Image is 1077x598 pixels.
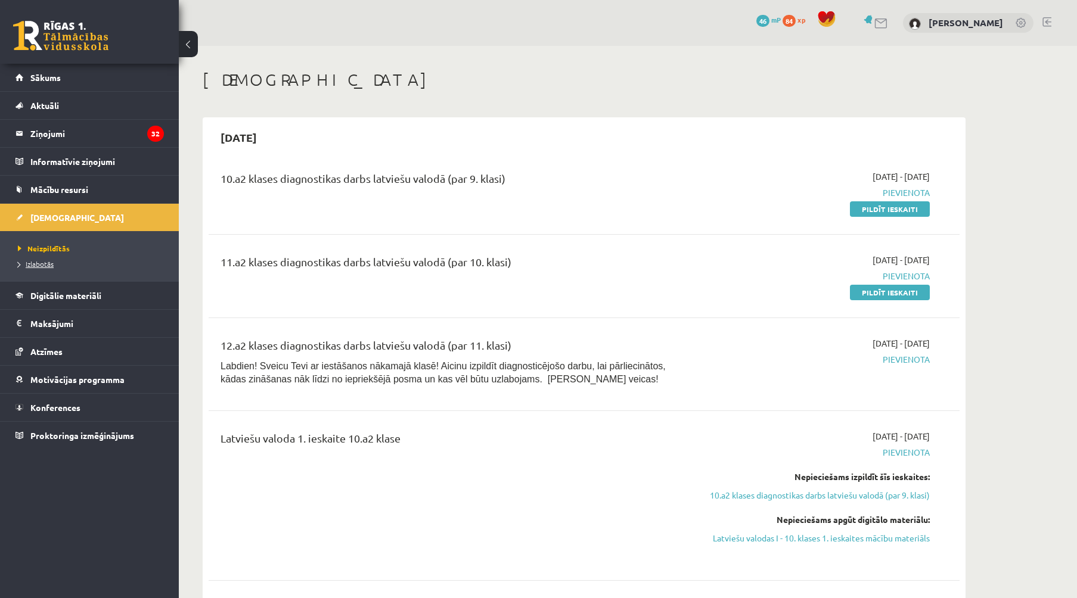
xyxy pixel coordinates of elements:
a: Izlabotās [18,258,167,269]
div: 10.a2 klases diagnostikas darbs latviešu valodā (par 9. klasi) [221,170,687,192]
a: Atzīmes [15,338,164,365]
a: Aktuāli [15,92,164,119]
span: [DATE] - [DATE] [873,430,930,443]
a: Neizpildītās [18,243,167,254]
legend: Ziņojumi [30,120,164,147]
span: [DATE] - [DATE] [873,254,930,266]
legend: Maksājumi [30,310,164,337]
span: 84 [783,15,796,27]
a: Mācību resursi [15,176,164,203]
a: Pildīt ieskaiti [850,285,930,300]
span: Proktoringa izmēģinājums [30,430,134,441]
div: Nepieciešams izpildīt šīs ieskaites: [705,471,930,483]
img: Eduards Maksimovs [909,18,921,30]
div: 11.a2 klases diagnostikas darbs latviešu valodā (par 10. klasi) [221,254,687,276]
a: Rīgas 1. Tālmācības vidusskola [13,21,108,51]
a: [DEMOGRAPHIC_DATA] [15,204,164,231]
i: 32 [147,126,164,142]
span: mP [771,15,781,24]
span: Digitālie materiāli [30,290,101,301]
span: Neizpildītās [18,244,70,253]
span: Pievienota [705,270,930,282]
span: Atzīmes [30,346,63,357]
a: Latviešu valodas I - 10. klases 1. ieskaites mācību materiāls [705,532,930,544]
div: Latviešu valoda 1. ieskaite 10.a2 klase [221,430,687,452]
h1: [DEMOGRAPHIC_DATA] [203,70,966,90]
span: [DATE] - [DATE] [873,337,930,350]
a: Informatīvie ziņojumi [15,148,164,175]
a: Proktoringa izmēģinājums [15,422,164,449]
span: [DATE] - [DATE] [873,170,930,183]
span: Konferences [30,402,80,413]
span: xp [797,15,805,24]
a: Konferences [15,394,164,421]
a: [PERSON_NAME] [929,17,1003,29]
span: Motivācijas programma [30,374,125,385]
a: Pildīt ieskaiti [850,201,930,217]
div: 12.a2 klases diagnostikas darbs latviešu valodā (par 11. klasi) [221,337,687,359]
a: 10.a2 klases diagnostikas darbs latviešu valodā (par 9. klasi) [705,489,930,502]
a: 84 xp [783,15,811,24]
a: Maksājumi [15,310,164,337]
h2: [DATE] [209,123,269,151]
a: Ziņojumi32 [15,120,164,147]
a: Motivācijas programma [15,366,164,393]
span: Pievienota [705,353,930,366]
legend: Informatīvie ziņojumi [30,148,164,175]
a: 46 mP [756,15,781,24]
span: [DEMOGRAPHIC_DATA] [30,212,124,223]
div: Nepieciešams apgūt digitālo materiālu: [705,513,930,526]
span: Mācību resursi [30,184,88,195]
span: Izlabotās [18,259,54,269]
span: Aktuāli [30,100,59,111]
span: Sākums [30,72,61,83]
span: Pievienota [705,186,930,199]
a: Digitālie materiāli [15,282,164,309]
a: Sākums [15,64,164,91]
span: 46 [756,15,769,27]
span: Pievienota [705,446,930,459]
span: Labdien! Sveicu Tevi ar iestāšanos nākamajā klasē! Aicinu izpildīt diagnosticējošo darbu, lai pār... [221,361,666,384]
